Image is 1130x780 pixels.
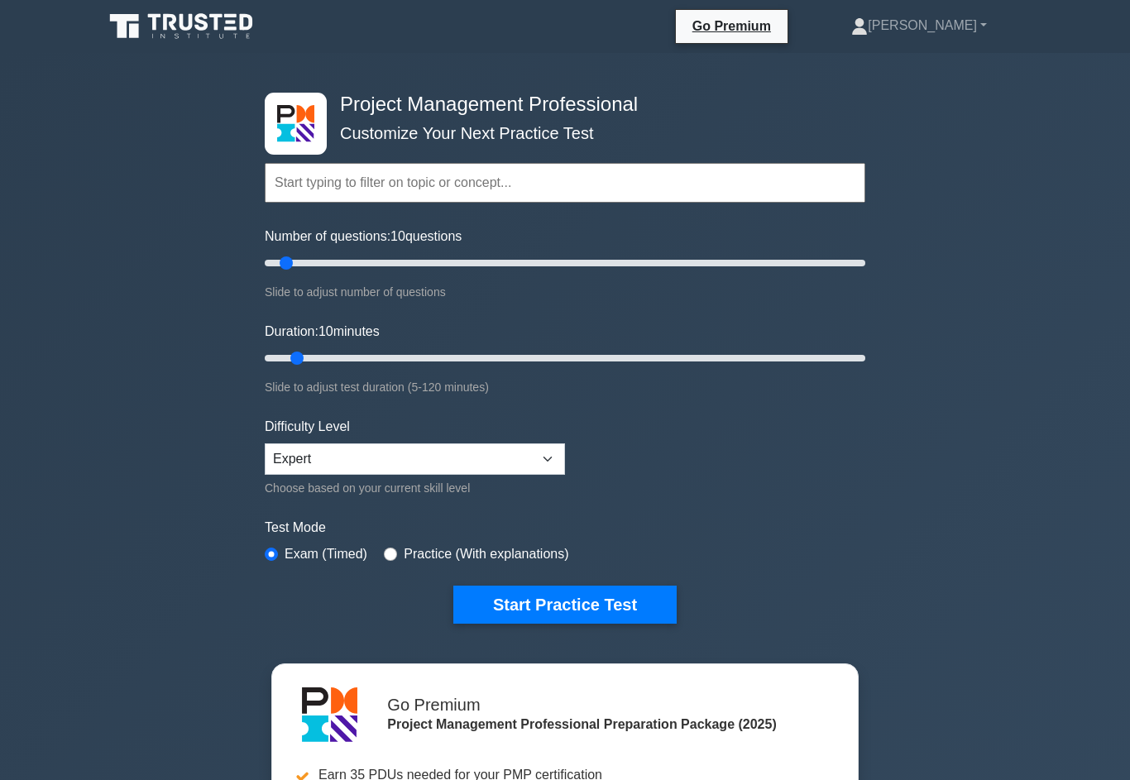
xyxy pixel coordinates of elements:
label: Duration: minutes [265,322,380,342]
h4: Project Management Professional [333,93,784,117]
label: Difficulty Level [265,417,350,437]
div: Slide to adjust test duration (5-120 minutes) [265,377,865,397]
div: Choose based on your current skill level [265,478,565,498]
label: Test Mode [265,518,865,538]
span: 10 [390,229,405,243]
button: Start Practice Test [453,586,677,624]
a: [PERSON_NAME] [812,9,1027,42]
a: Go Premium [682,16,781,36]
span: 10 [318,324,333,338]
label: Exam (Timed) [285,544,367,564]
input: Start typing to filter on topic or concept... [265,163,865,203]
label: Practice (With explanations) [404,544,568,564]
label: Number of questions: questions [265,227,462,246]
div: Slide to adjust number of questions [265,282,865,302]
